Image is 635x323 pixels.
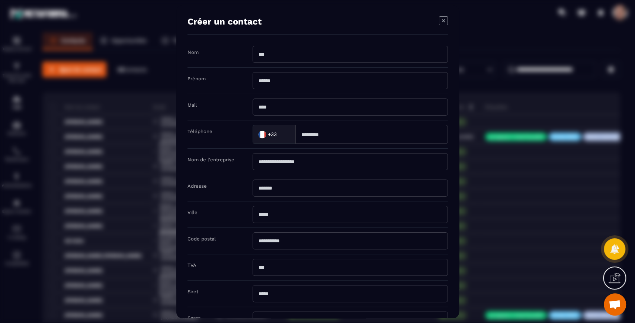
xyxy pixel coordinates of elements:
label: Ville [187,209,198,215]
label: Mail [187,102,197,107]
label: Adresse [187,183,207,188]
input: Search for option [278,129,288,140]
div: Search for option [253,125,295,143]
label: Code postal [187,236,216,241]
label: Score [187,315,201,320]
span: +33 [267,130,276,138]
label: Nom de l'entreprise [187,156,234,162]
label: Téléphone [187,128,212,134]
div: Ouvrir le chat [604,293,626,316]
img: Country Flag [254,127,269,142]
label: Nom [187,49,199,55]
h4: Créer un contact [187,16,262,26]
label: TVA [187,262,196,268]
label: Prénom [187,75,206,81]
label: Siret [187,288,198,294]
